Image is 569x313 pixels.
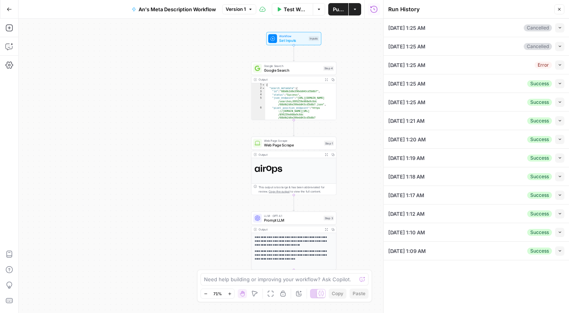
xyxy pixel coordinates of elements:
[524,24,552,31] div: Cancelled
[388,229,425,236] span: [DATE] 1:10 AM
[251,137,336,195] div: Web Page ScrapeWeb Page ScrapeStep 1Output**** **** **** **** *This output is too large & has bee...
[213,291,222,297] span: 71%
[353,290,365,297] span: Paste
[279,34,306,38] span: Workflow
[222,4,256,14] button: Version 1
[527,210,552,217] div: Success
[252,106,266,123] div: 6
[226,6,246,13] span: Version 1
[269,190,290,193] span: Copy the output
[388,191,424,199] span: [DATE] 1:17 AM
[293,195,295,211] g: Edge from step_1 to step_3
[332,290,343,297] span: Copy
[527,136,552,143] div: Success
[388,117,425,125] span: [DATE] 1:21 AM
[388,210,425,218] span: [DATE] 1:12 AM
[259,152,321,156] div: Output
[324,141,334,146] div: Step 1
[262,86,265,90] span: Toggle code folding, rows 2 through 12
[388,80,425,88] span: [DATE] 1:25 AM
[252,83,266,87] div: 1
[127,3,221,15] button: An's Meta Description Workflow
[293,45,295,61] g: Edge from start to step_4
[527,229,552,236] div: Success
[527,155,552,162] div: Success
[264,143,322,148] span: Web Page Scrape
[388,136,426,143] span: [DATE] 1:20 AM
[279,38,306,43] span: Set Inputs
[323,66,334,71] div: Step 4
[527,248,552,255] div: Success
[251,62,336,120] div: Google SearchGoogle SearchStep 4Output{ "search_metadata":{ "id":"68b0b2d6e396eb843cd5b8b7", "sta...
[388,43,425,50] span: [DATE] 1:25 AM
[259,185,334,194] div: This output is too large & has been abbreviated for review. to view the full content.
[259,77,321,82] div: Output
[535,62,552,69] div: Error
[324,216,334,221] div: Step 3
[527,99,552,106] div: Success
[264,213,321,218] span: LLM · GPT-4.1
[262,83,265,87] span: Toggle code folding, rows 1 through 410
[388,247,426,255] span: [DATE] 1:09 AM
[527,192,552,199] div: Success
[259,227,321,232] div: Output
[350,289,368,299] button: Paste
[251,32,336,45] div: WorkflowSet InputsInputs
[308,36,319,41] div: Inputs
[524,43,552,50] div: Cancelled
[264,67,321,73] span: Google Search
[333,5,344,13] span: Publish
[252,93,266,96] div: 4
[527,80,552,87] div: Success
[388,173,425,181] span: [DATE] 1:18 AM
[252,90,266,93] div: 3
[328,3,348,15] button: Publish
[272,3,313,15] button: Test Workflow
[264,217,321,223] span: Prompt LLM
[252,96,266,107] div: 5
[388,98,425,106] span: [DATE] 1:25 AM
[388,154,425,162] span: [DATE] 1:19 AM
[284,5,308,13] span: Test Workflow
[527,173,552,180] div: Success
[527,117,552,124] div: Success
[329,289,346,299] button: Copy
[388,24,425,32] span: [DATE] 1:25 AM
[293,120,295,136] g: Edge from step_4 to step_1
[264,64,321,68] span: Google Search
[264,139,322,143] span: Web Page Scrape
[252,86,266,90] div: 2
[388,61,425,69] span: [DATE] 1:25 AM
[139,5,216,13] span: An's Meta Description Workflow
